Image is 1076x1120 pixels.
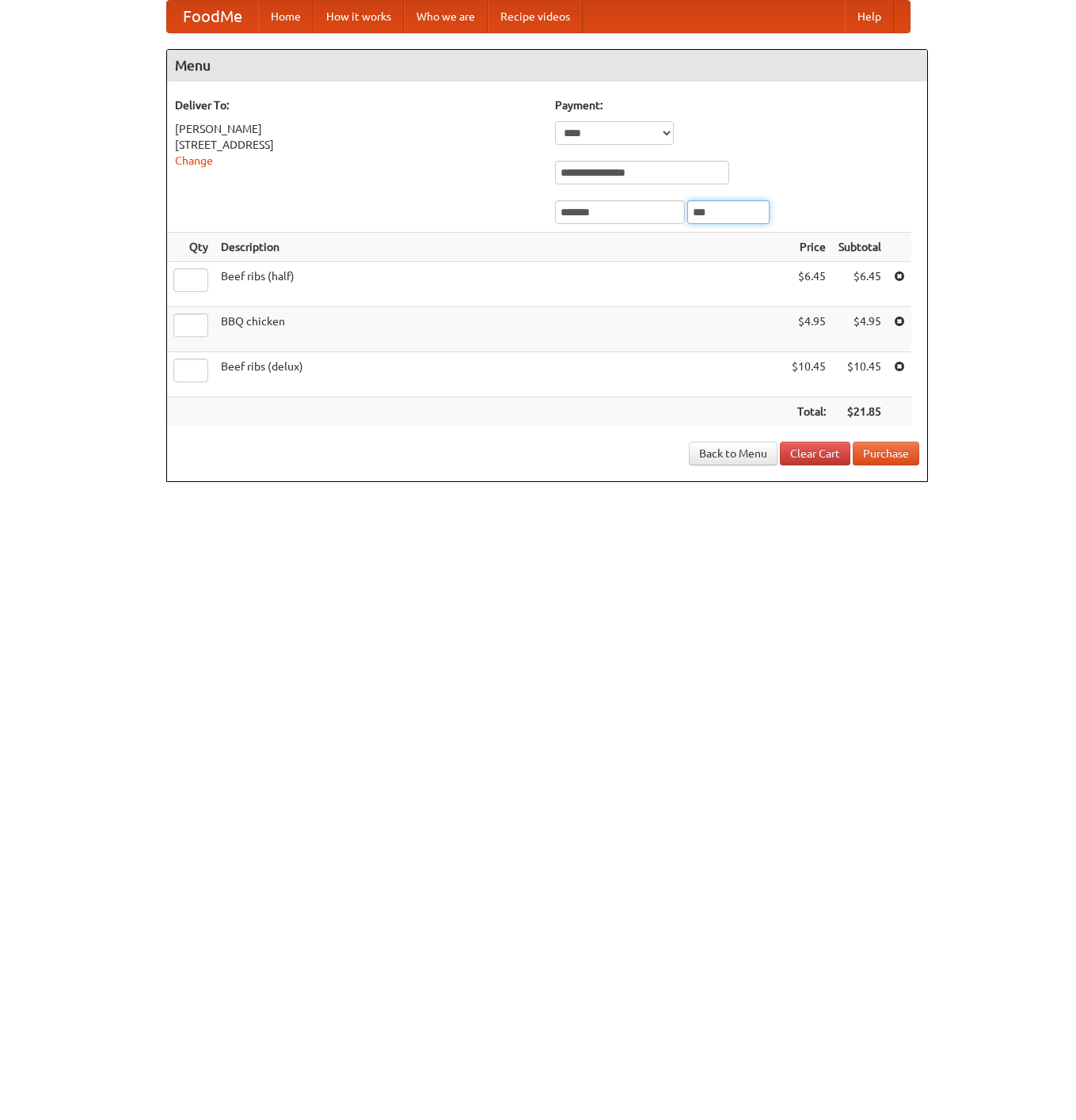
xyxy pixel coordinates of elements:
a: Change [175,154,213,167]
div: [PERSON_NAME] [175,121,539,137]
a: FoodMe [167,1,258,32]
a: How it works [314,1,404,32]
h4: Menu [167,50,927,82]
th: Description [215,233,785,262]
h5: Deliver To: [175,97,539,113]
td: $4.95 [785,307,832,352]
td: $4.95 [832,307,888,352]
th: Qty [167,233,215,262]
th: Total: [785,397,832,427]
td: Beef ribs (delux) [215,352,785,397]
th: Subtotal [832,233,888,262]
a: Clear Cart [780,442,850,465]
button: Purchase [853,442,919,465]
td: Beef ribs (half) [215,262,785,307]
div: [STREET_ADDRESS] [175,137,539,153]
td: $10.45 [832,352,888,397]
th: Price [785,233,832,262]
td: $6.45 [832,262,888,307]
a: Who we are [404,1,488,32]
a: Home [258,1,314,32]
th: $21.85 [832,397,888,427]
td: $10.45 [785,352,832,397]
td: BBQ chicken [215,307,785,352]
h5: Payment: [555,97,919,113]
td: $6.45 [785,262,832,307]
a: Back to Menu [689,442,778,465]
a: Recipe videos [488,1,583,32]
a: Help [845,1,894,32]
